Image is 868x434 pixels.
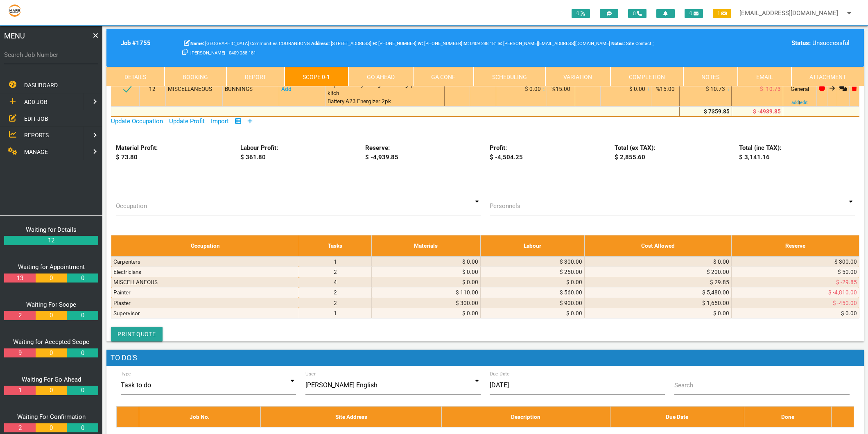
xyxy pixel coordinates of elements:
a: Notes [683,67,738,86]
a: Waiting for Accepted Scope [13,338,89,346]
span: $ 0.00 [629,86,645,92]
small: | [783,99,816,106]
th: Occupation [111,235,299,256]
a: 13 [4,274,35,283]
td: MISCELLANEOUS [111,277,299,287]
a: 2 [4,423,35,433]
td: $ -10.73 [732,71,783,106]
span: General [791,86,809,92]
td: $ 0.00 [731,308,859,318]
td: $ -29.85 [731,277,859,287]
td: $ 0.00 [585,256,731,267]
a: Report [226,67,285,86]
td: 1 [299,308,371,318]
a: Print Quote [111,327,163,341]
td: $ 250.00 [480,267,584,277]
span: %15.00 [552,86,570,92]
a: 0 [36,311,67,320]
img: s3file [8,4,21,17]
td: $ 5,480.00 [585,287,731,298]
label: Search Job Number [4,50,98,60]
label: User [305,370,316,377]
span: MENU [4,30,25,41]
b: M: [463,41,469,46]
a: Attachment [791,67,864,86]
span: Site Contact ; [PERSON_NAME] - 0409 288 181 [190,41,653,56]
a: 0 [36,386,67,395]
span: REPORTS [24,132,49,138]
td: $ -4,810.00 [731,287,859,298]
td: $ 0.00 [480,308,584,318]
a: Add [281,86,292,92]
b: E: [498,41,502,46]
td: Carpenters [111,256,299,267]
div: Total (ex TAX): $ 2,855.60 [610,143,735,162]
b: Job # 1755 [121,39,151,47]
td: $ 0.00 [372,277,481,287]
a: Details [106,67,165,86]
span: ADD JOB [24,99,47,105]
td: $ 0.00 [372,256,481,267]
a: Email [738,67,791,86]
div: Unsuccessful [674,38,850,48]
td: $ 50.00 [731,267,859,277]
td: $ 0.00 [372,308,481,318]
span: 0 [572,9,590,18]
th: Labour [480,235,584,256]
a: Scheduling [474,67,545,86]
a: Add Row [247,118,253,125]
a: 1 [4,386,35,395]
b: Name: [190,41,204,46]
b: Address: [311,41,330,46]
a: Waiting For Scope [26,301,76,308]
th: Done [744,407,832,427]
span: MANAGE [24,149,48,155]
a: Go Ahead [348,67,413,86]
td: $ -450.00 [731,298,859,308]
h1: To Do's [106,350,864,366]
a: Completion [610,67,683,86]
a: 12 [4,236,98,245]
a: Variation [545,67,611,86]
span: DASHBOARD [24,82,58,88]
a: Waiting for Details [26,226,77,233]
th: Description [441,407,610,427]
a: GA Conf [413,67,474,86]
label: Due Date [490,370,510,377]
a: edit [800,100,808,105]
a: Show/Hide Columns [235,118,241,125]
a: Import [211,118,229,125]
span: 12 [149,86,156,92]
td: $ 300.00 [480,256,584,267]
div: Profit: $ -4,504.25 [485,143,610,162]
a: Waiting For Go Ahead [22,376,81,383]
label: Type [121,370,131,377]
td: $ 900.00 [480,298,584,308]
a: Click here copy customer information. [182,49,188,56]
td: $ 560.00 [480,287,584,298]
div: Total (inc TAX): $ 3,141.16 [735,143,859,162]
a: 0 [67,423,98,433]
a: 0 [36,348,67,358]
th: Materials [372,235,481,256]
td: Electricians [111,267,299,277]
span: Jamie [463,41,497,46]
a: 0 [67,311,98,320]
span: [GEOGRAPHIC_DATA] Communities COORANBONG [190,41,310,46]
td: Supervisor [111,308,299,318]
td: $ 200.00 [585,267,731,277]
a: Update Profit [169,118,205,125]
span: 0 [685,9,703,18]
span: MISCELLANEOUS [168,86,212,92]
a: 0 [67,348,98,358]
a: 0 [67,386,98,395]
td: $ 300.00 [731,256,859,267]
span: EDIT JOB [24,115,48,122]
th: Job No. [139,407,261,427]
td: 2 [299,267,371,277]
div: Reserve: $ -4,939.85 [360,143,485,162]
td: $ 0.00 [480,277,584,287]
div: $ 7359.85 [682,107,730,115]
td: BUNNINGS [222,71,279,106]
div: $ -4939.85 [734,107,781,115]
